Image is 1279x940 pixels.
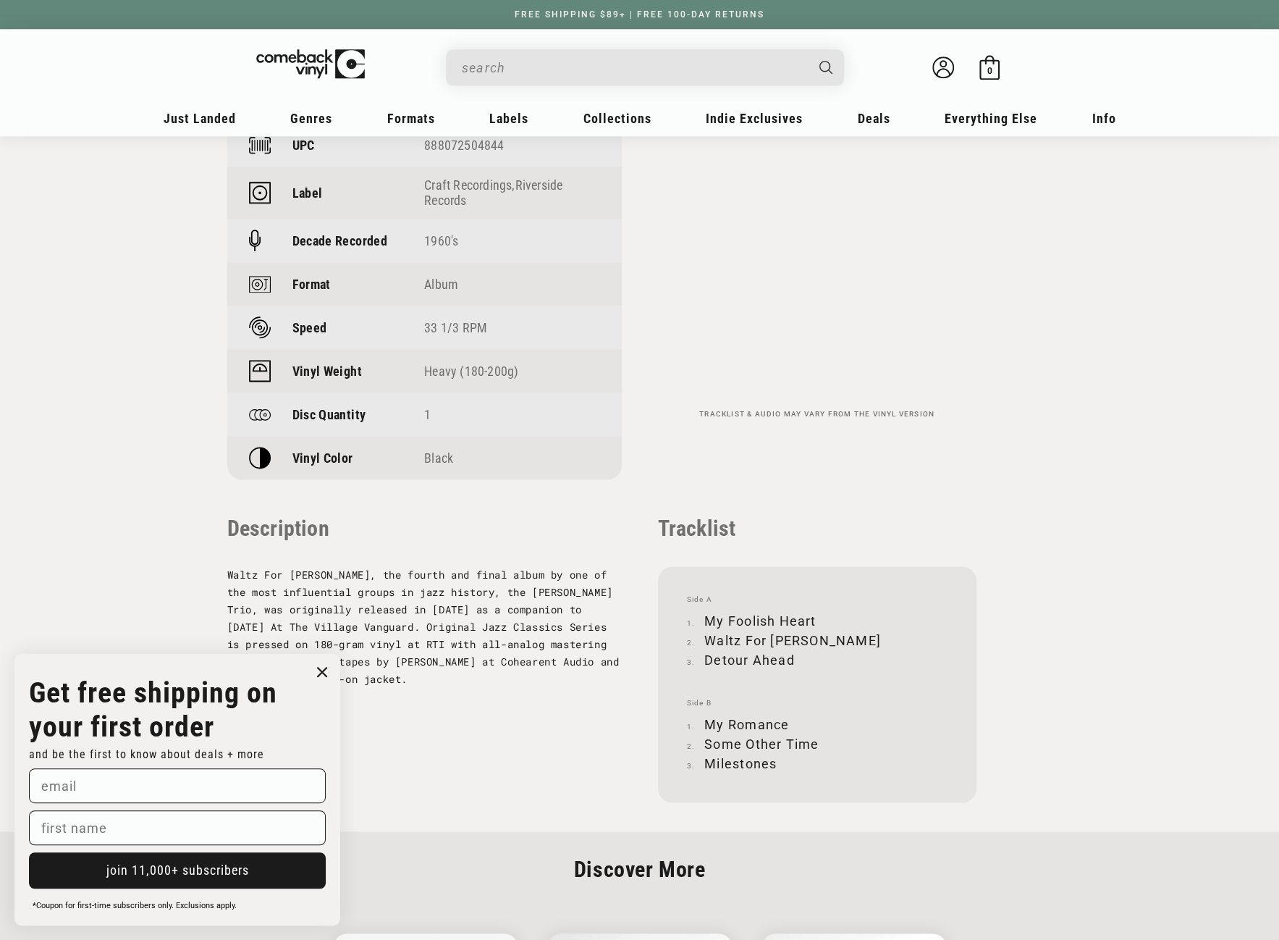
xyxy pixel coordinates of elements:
[583,111,651,126] span: Collections
[292,320,327,335] p: Speed
[164,111,236,126] span: Just Landed
[292,277,331,292] p: Format
[290,111,332,126] span: Genres
[658,516,976,541] p: Tracklist
[424,177,512,193] a: Craft Recordings
[29,676,277,744] strong: Get free shipping on your first order
[706,111,803,126] span: Indie Exclusives
[687,715,947,734] li: My Romance
[687,650,947,670] li: Detour Ahead
[987,65,992,76] span: 0
[29,747,264,761] span: and be the first to know about deals + more
[311,661,333,683] button: Close dialog
[424,277,458,292] a: Album
[687,734,947,754] li: Some Other Time
[1092,111,1116,126] span: Info
[29,768,326,803] input: email
[424,177,562,208] a: Riverside Records
[424,233,458,248] a: 1960's
[687,611,947,631] li: My Foolish Heart
[424,320,487,335] a: 33 1/3 RPM
[658,410,976,419] p: Tracklist & audio may vary from the vinyl version
[858,111,890,126] span: Deals
[489,111,528,126] span: Labels
[292,364,362,379] p: Vinyl Weight
[227,516,622,541] p: Description
[29,852,326,889] button: join 11,000+ subscribers
[500,9,779,20] a: FREE SHIPPING $89+ | FREE 100-DAY RETURNS
[424,364,518,379] a: Heavy (180-200g)
[462,53,805,83] input: When autocomplete results are available use up and down arrows to review and enter to select
[424,177,600,208] div: ,
[806,49,845,85] button: Search
[687,699,947,708] span: Side B
[687,754,947,773] li: Milestones
[227,568,620,686] span: Waltz For [PERSON_NAME], the fourth and final album by one of the most influential groups in jazz...
[292,407,366,422] p: Disc Quantity
[292,138,315,153] p: UPC
[424,450,453,466] span: Black
[33,901,237,910] span: *Coupon for first-time subscribers only. Exclusions apply.
[292,450,353,466] p: Vinyl Color
[687,631,947,650] li: Waltz For [PERSON_NAME]
[446,49,844,85] div: Search
[29,810,326,845] input: first name
[945,111,1037,126] span: Everything Else
[387,111,435,126] span: Formats
[424,138,600,153] div: 888072504844
[687,595,947,604] span: Side A
[292,185,323,201] p: Label
[424,407,431,422] span: 1
[292,233,387,248] p: Decade Recorded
